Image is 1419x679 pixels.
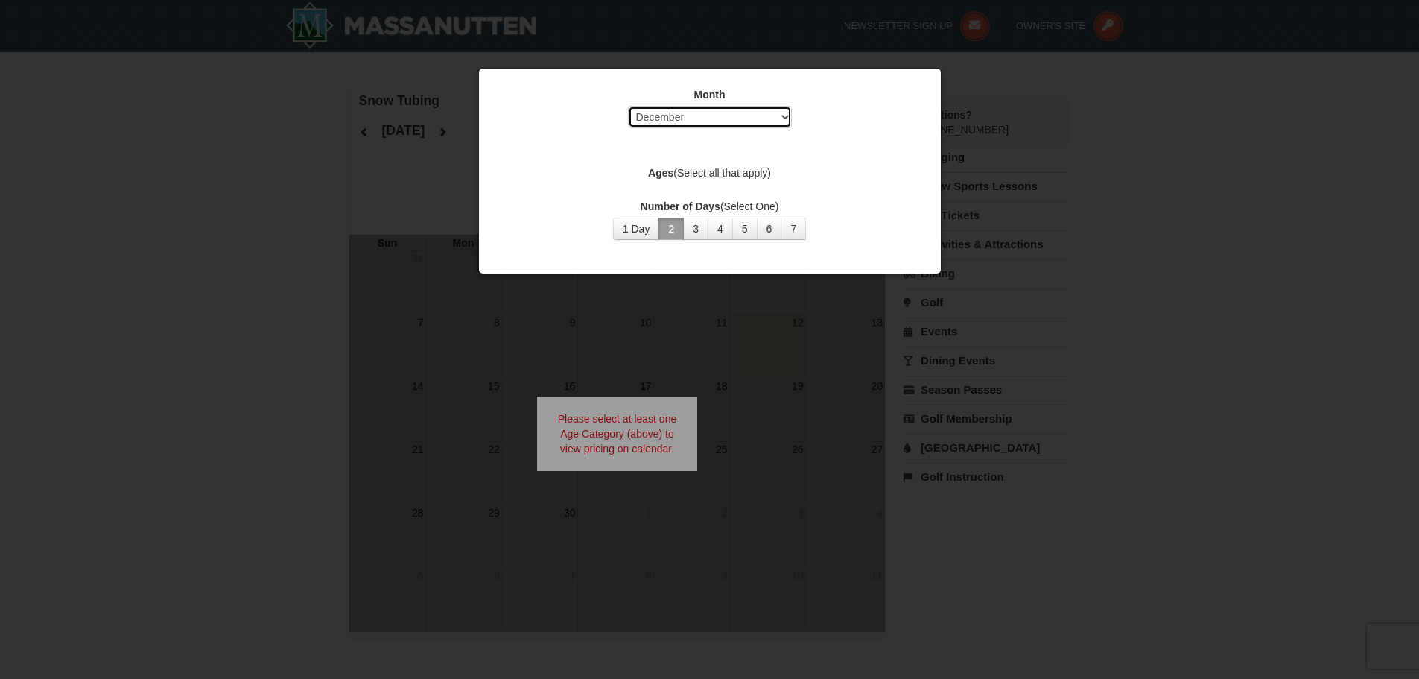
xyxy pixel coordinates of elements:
[708,218,733,240] button: 4
[781,218,806,240] button: 7
[683,218,708,240] button: 3
[732,218,758,240] button: 5
[641,200,720,212] strong: Number of Days
[498,165,922,180] label: (Select all that apply)
[613,218,660,240] button: 1 Day
[694,89,726,101] strong: Month
[648,167,673,179] strong: Ages
[757,218,782,240] button: 6
[537,397,698,471] div: Please select at least one Age Category (above) to view pricing on calendar.
[658,218,684,240] button: 2
[498,199,922,214] label: (Select One)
